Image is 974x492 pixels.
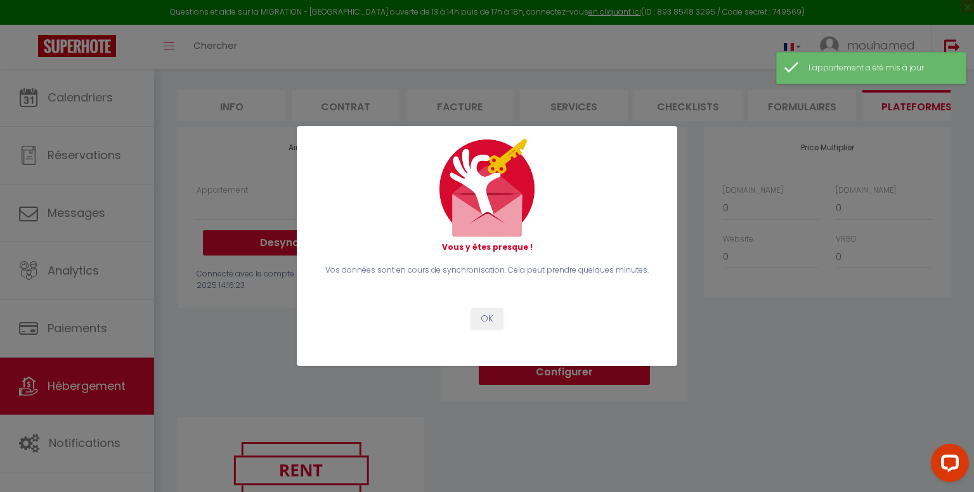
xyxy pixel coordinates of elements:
[439,139,535,236] img: mail
[322,264,652,276] p: Vos données sont en cours de synchronisation. Cela peut prendre quelques minutes.
[808,62,953,74] div: L'appartement a été mis à jour
[442,242,533,252] strong: Vous y êtes presque !
[921,439,974,492] iframe: LiveChat chat widget
[471,308,503,330] button: OK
